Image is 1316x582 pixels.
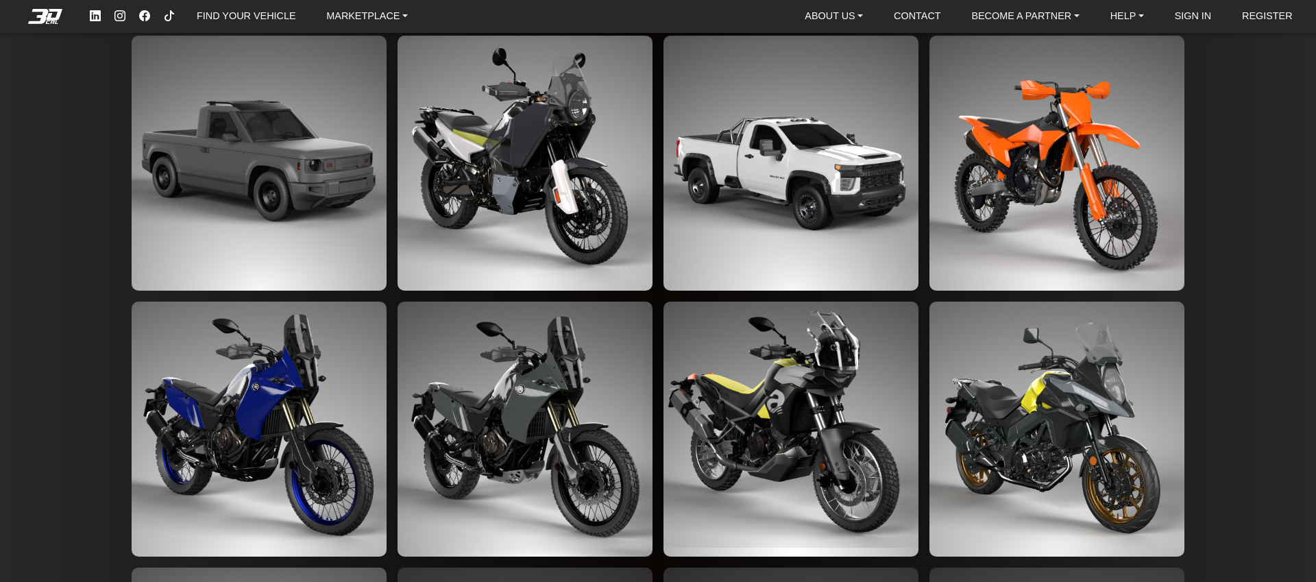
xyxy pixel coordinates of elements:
[663,302,918,557] img: Aprilia Tuareg 660 (2022)
[1105,6,1149,27] a: HELP
[132,36,387,291] img: Slate EV Pickup Truck Full Set (2026)
[888,6,946,27] a: CONTACT
[191,6,301,27] a: FIND YOUR VEHICLE
[132,302,387,557] img: Yamaha Ténéré 700 (2019-2024)
[1236,6,1298,27] a: REGISTER
[321,6,413,27] a: MARKETPLACE
[929,36,1184,291] img: KTM SX-F/SX (2024-)
[929,302,1184,557] img: Suzuki V Strom 650 (2017-2024)
[398,302,653,557] img: Yamaha Ténéré 700 Acerbis Tank 6.1 Gl (2019-2024)
[398,36,653,291] img: Husqvarna Norden 901 (2021-2024)
[1169,6,1217,27] a: SIGN IN
[966,6,1084,27] a: BECOME A PARTNER
[799,6,868,27] a: ABOUT US
[663,36,918,291] img: Chevrolet Silverado 3500 HD (2020-2023)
